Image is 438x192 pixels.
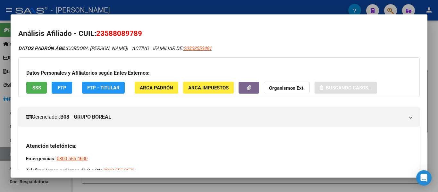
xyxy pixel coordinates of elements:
[315,82,377,94] button: Buscando casos...
[183,46,212,51] span: 20302053481
[135,82,178,94] button: ARCA Padrón
[183,82,234,94] button: ARCA Impuestos
[18,107,420,127] mat-expansion-panel-header: Gerenciador:B08 - GRUPO BOREAL
[104,168,134,173] a: 0810 555 2673
[326,85,372,91] span: Buscando casos...
[52,82,72,94] button: FTP
[140,85,173,91] span: ARCA Padrón
[264,82,310,94] button: Organismos Ext.
[26,82,47,94] button: SSS
[26,156,55,162] strong: Emergencias:
[188,85,229,91] span: ARCA Impuestos
[57,156,88,162] a: 0800 555 4600
[60,113,111,121] strong: B08 - GRUPO BOREAL
[87,85,120,91] span: FTP - Titular
[26,69,412,77] h3: Datos Personales y Afiliatorios según Entes Externos:
[26,113,404,121] mat-panel-title: Gerenciador:
[18,46,67,51] strong: DATOS PADRÓN ÁGIL:
[18,28,420,39] h2: Análisis Afiliado - CUIL:
[18,46,127,51] span: CORDOBA [PERSON_NAME]
[269,85,305,91] strong: Organismos Ext.
[82,82,125,94] button: FTP - Titular
[18,46,212,51] i: | ACTIVO |
[96,29,142,38] span: 23588089789
[32,85,41,91] span: SSS
[58,85,66,91] span: FTP
[26,168,102,173] strong: Telefono Lunes a viernes de 9 a 21:
[26,142,404,149] h3: Atención telefónica:
[154,46,212,51] span: FAMILIAR DE:
[416,170,432,186] div: Open Intercom Messenger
